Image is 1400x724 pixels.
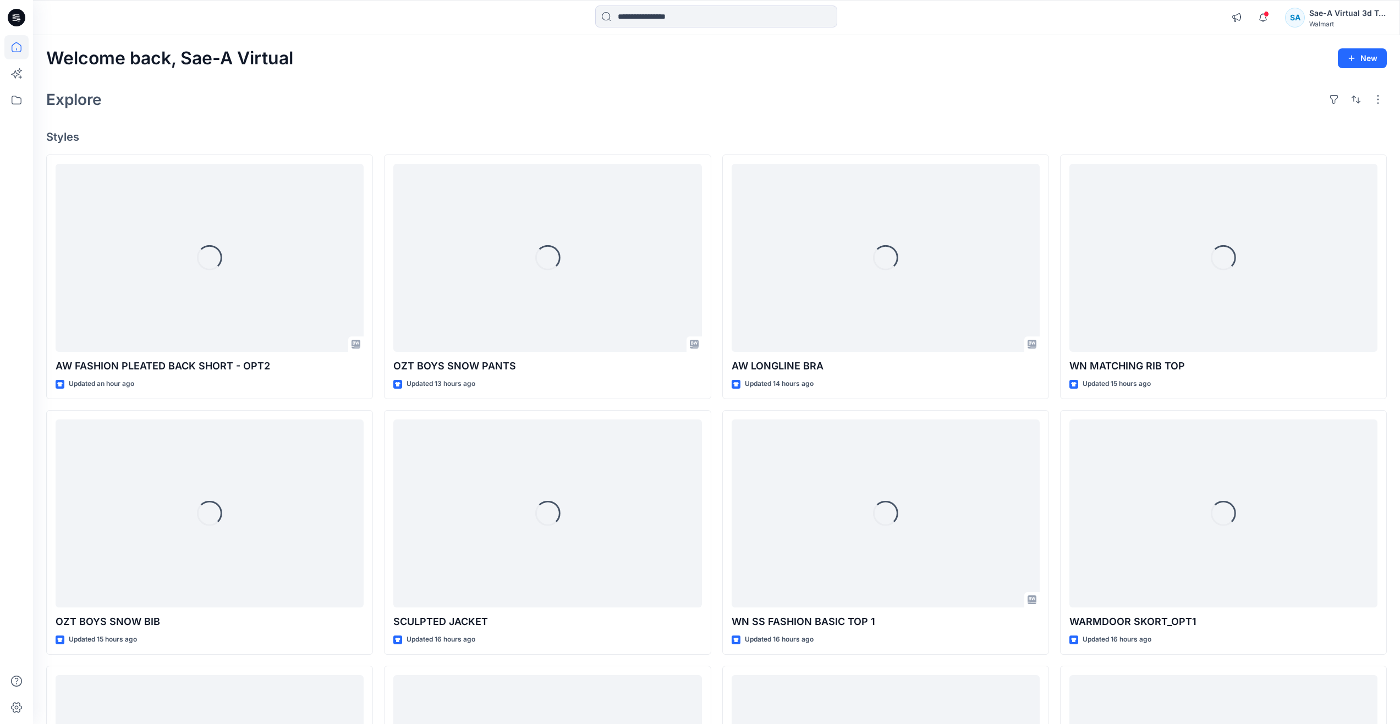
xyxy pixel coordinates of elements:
[46,91,102,108] h2: Explore
[407,378,475,390] p: Updated 13 hours ago
[745,634,814,645] p: Updated 16 hours ago
[1309,20,1386,28] div: Walmart
[732,614,1040,629] p: WN SS FASHION BASIC TOP 1
[745,378,814,390] p: Updated 14 hours ago
[393,614,701,629] p: SCULPTED JACKET
[1069,614,1377,629] p: WARMDOOR SKORT_OPT1
[69,634,137,645] p: Updated 15 hours ago
[407,634,475,645] p: Updated 16 hours ago
[46,48,293,69] h2: Welcome back, Sae-A Virtual
[1083,378,1151,390] p: Updated 15 hours ago
[1083,634,1151,645] p: Updated 16 hours ago
[1338,48,1387,68] button: New
[1069,358,1377,374] p: WN MATCHING RIB TOP
[69,378,134,390] p: Updated an hour ago
[732,358,1040,374] p: AW LONGLINE BRA
[56,358,364,374] p: AW FASHION PLEATED BACK SHORT - OPT2
[393,358,701,374] p: OZT BOYS SNOW PANTS
[1285,8,1305,27] div: SA
[1309,7,1386,20] div: Sae-A Virtual 3d Team
[46,130,1387,143] h4: Styles
[56,614,364,629] p: OZT BOYS SNOW BIB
